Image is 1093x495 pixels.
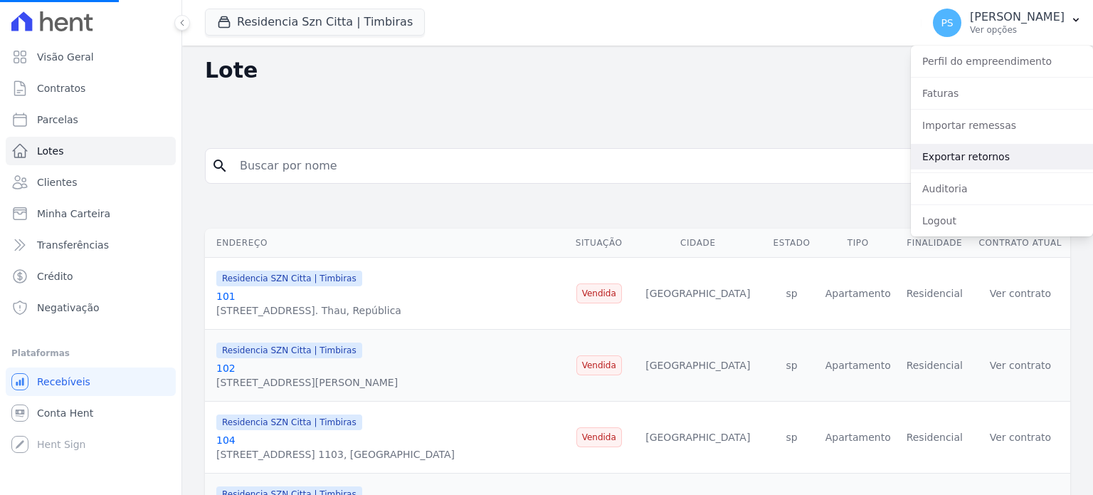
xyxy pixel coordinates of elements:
span: Conta Hent [37,406,93,420]
td: [GEOGRAPHIC_DATA] [630,330,766,402]
a: 101 [216,291,236,302]
a: Logout [911,208,1093,234]
input: Buscar por nome [231,152,1064,180]
th: Finalidade [899,229,971,258]
div: [STREET_ADDRESS]. Thau, República [216,303,401,318]
td: Apartamento [818,402,899,474]
a: Clientes [6,168,176,197]
th: Endereço [205,229,568,258]
div: Plataformas [11,345,170,362]
td: sp [766,402,818,474]
td: Residencial [899,402,971,474]
td: Apartamento [818,330,899,402]
span: Residencia SZN Citta | Timbiras [216,415,362,430]
td: Residencial [899,330,971,402]
th: Situação [568,229,630,258]
span: Parcelas [37,113,78,127]
span: Vendida [576,283,622,303]
td: Residencial [899,258,971,330]
p: [PERSON_NAME] [970,10,1065,24]
a: Crédito [6,262,176,291]
a: Exportar retornos [911,144,1093,170]
a: Ver contrato [990,360,1051,371]
span: Recebíveis [37,375,90,389]
td: Apartamento [818,258,899,330]
button: PS [PERSON_NAME] Ver opções [922,3,1093,43]
a: Faturas [911,80,1093,106]
h2: Lote [205,58,956,83]
td: [GEOGRAPHIC_DATA] [630,258,766,330]
th: Tipo [818,229,899,258]
a: Conta Hent [6,399,176,427]
a: 104 [216,434,236,446]
span: Vendida [576,427,622,447]
th: Cidade [630,229,766,258]
a: Ver contrato [990,432,1051,443]
a: Importar remessas [911,113,1093,138]
a: Transferências [6,231,176,259]
div: [STREET_ADDRESS] 1103, [GEOGRAPHIC_DATA] [216,447,455,462]
a: Ver contrato [990,288,1051,299]
div: [STREET_ADDRESS][PERSON_NAME] [216,375,398,390]
span: Crédito [37,269,73,283]
a: Parcelas [6,105,176,134]
th: Contrato Atual [971,229,1070,258]
span: Transferências [37,238,109,252]
a: 102 [216,363,236,374]
span: Clientes [37,175,77,189]
span: Residencia SZN Citta | Timbiras [216,343,362,358]
i: search [211,157,228,174]
a: Negativação [6,293,176,322]
td: sp [766,258,818,330]
td: [GEOGRAPHIC_DATA] [630,402,766,474]
a: Minha Carteira [6,199,176,228]
span: PS [941,18,953,28]
span: Negativação [37,301,100,315]
a: Visão Geral [6,43,176,71]
a: Lotes [6,137,176,165]
button: Residencia Szn Citta | Timbiras [205,9,425,36]
td: sp [766,330,818,402]
span: Contratos [37,81,85,95]
span: Minha Carteira [37,207,110,221]
a: Auditoria [911,176,1093,202]
span: Vendida [576,355,622,375]
a: Recebíveis [6,368,176,396]
a: Perfil do empreendimento [911,48,1093,74]
span: Lotes [37,144,64,158]
span: Residencia SZN Citta | Timbiras [216,271,362,286]
p: Ver opções [970,24,1065,36]
a: Contratos [6,74,176,103]
span: Visão Geral [37,50,94,64]
th: Estado [766,229,818,258]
